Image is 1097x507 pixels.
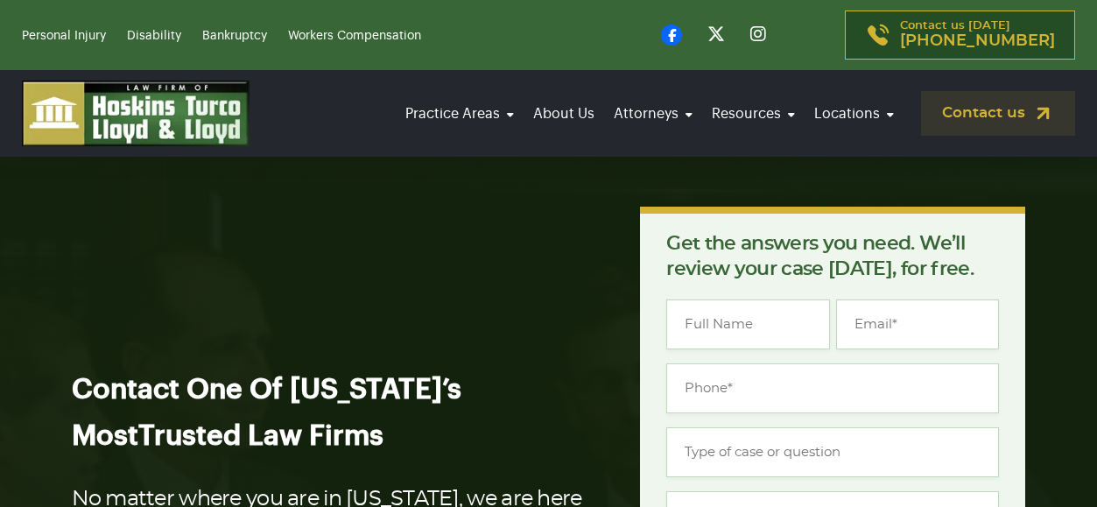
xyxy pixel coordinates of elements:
[608,89,698,138] a: Attorneys
[127,30,181,42] a: Disability
[528,89,600,138] a: About Us
[809,89,899,138] a: Locations
[836,299,999,349] input: Email*
[72,376,461,404] span: Contact One Of [US_STATE]’s
[288,30,421,42] a: Workers Compensation
[666,299,829,349] input: Full Name
[666,363,999,413] input: Phone*
[72,422,138,450] span: Most
[202,30,267,42] a: Bankruptcy
[666,427,999,477] input: Type of case or question
[707,89,800,138] a: Resources
[921,91,1075,136] a: Contact us
[900,20,1055,50] p: Contact us [DATE]
[138,422,383,450] span: Trusted Law Firms
[900,32,1055,50] span: [PHONE_NUMBER]
[666,231,999,282] p: Get the answers you need. We’ll review your case [DATE], for free.
[22,81,250,146] img: logo
[22,30,106,42] a: Personal Injury
[845,11,1075,60] a: Contact us [DATE][PHONE_NUMBER]
[400,89,519,138] a: Practice Areas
